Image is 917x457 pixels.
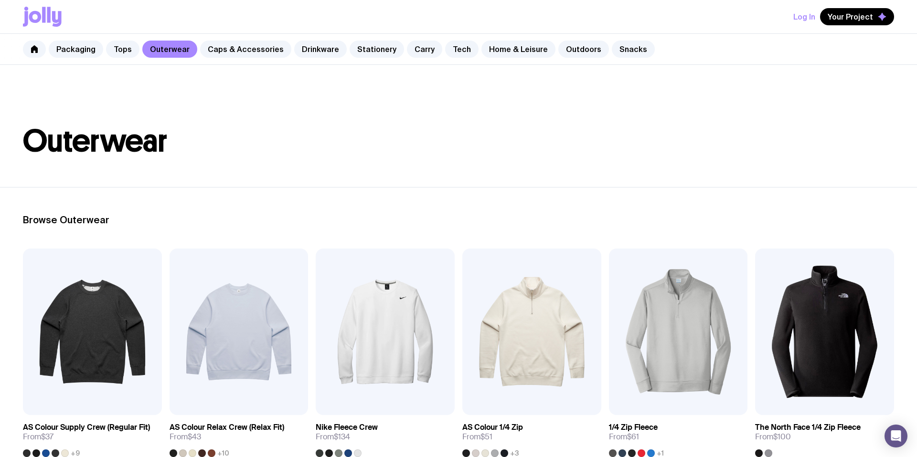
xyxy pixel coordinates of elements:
h3: AS Colour Relax Crew (Relax Fit) [170,423,284,432]
a: 1/4 Zip FleeceFrom$61+1 [609,415,748,457]
span: +9 [71,449,80,457]
a: Outdoors [558,41,609,58]
span: +1 [657,449,664,457]
h2: Browse Outerwear [23,214,894,226]
a: Packaging [49,41,103,58]
a: Carry [407,41,442,58]
h1: Outerwear [23,126,894,156]
a: AS Colour Supply Crew (Regular Fit)From$37+9 [23,415,162,457]
span: From [170,432,201,442]
h3: The North Face 1/4 Zip Fleece [755,423,861,432]
a: Outerwear [142,41,197,58]
a: Tech [445,41,479,58]
a: Snacks [612,41,655,58]
span: $37 [41,432,53,442]
a: Caps & Accessories [200,41,291,58]
h3: Nike Fleece Crew [316,423,378,432]
span: +10 [217,449,229,457]
span: $43 [188,432,201,442]
a: Stationery [350,41,404,58]
span: +3 [510,449,519,457]
button: Log In [793,8,815,25]
h3: AS Colour Supply Crew (Regular Fit) [23,423,150,432]
span: From [755,432,791,442]
a: Drinkware [294,41,347,58]
a: Home & Leisure [481,41,555,58]
span: $61 [627,432,639,442]
span: $100 [773,432,791,442]
span: $134 [334,432,350,442]
h3: 1/4 Zip Fleece [609,423,658,432]
h3: AS Colour 1/4 Zip [462,423,523,432]
span: From [23,432,53,442]
span: $51 [480,432,492,442]
div: Open Intercom Messenger [885,425,907,447]
span: Your Project [828,12,873,21]
a: Tops [106,41,139,58]
a: AS Colour 1/4 ZipFrom$51+3 [462,415,601,457]
a: Nike Fleece CrewFrom$134 [316,415,455,457]
a: The North Face 1/4 Zip FleeceFrom$100 [755,415,894,457]
span: From [462,432,492,442]
span: From [316,432,350,442]
span: From [609,432,639,442]
a: AS Colour Relax Crew (Relax Fit)From$43+10 [170,415,309,457]
button: Your Project [820,8,894,25]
